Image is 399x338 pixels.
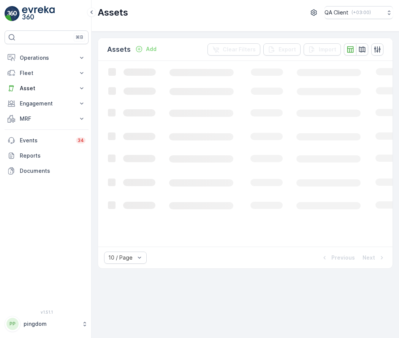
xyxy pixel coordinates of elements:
p: Events [20,137,71,144]
p: QA Client [325,9,348,16]
p: Next [363,254,375,261]
p: Reports [20,152,85,159]
button: Engagement [5,96,89,111]
div: PP [6,318,19,330]
p: Import [319,46,336,53]
p: Export [279,46,296,53]
img: logo [5,6,20,21]
button: Operations [5,50,89,65]
button: PPpingdom [5,316,89,332]
p: Engagement [20,100,73,107]
p: Assets [107,44,131,55]
p: Operations [20,54,73,62]
button: Export [263,43,301,56]
p: ⌘B [76,34,83,40]
p: pingdom [24,320,78,328]
button: Previous [320,253,356,262]
p: Assets [98,6,128,19]
img: logo_light-DOdMpM7g.png [22,6,55,21]
p: Previous [331,254,355,261]
p: Asset [20,84,73,92]
p: MRF [20,115,73,123]
button: Fleet [5,65,89,81]
p: Add [146,45,157,53]
span: v 1.51.1 [5,310,89,314]
button: MRF [5,111,89,126]
button: Asset [5,81,89,96]
button: Import [304,43,341,56]
button: Add [132,45,160,54]
p: Clear Filters [223,46,256,53]
p: ( +03:00 ) [351,10,371,16]
p: 34 [78,137,84,143]
a: Documents [5,163,89,179]
button: QA Client(+03:00) [325,6,393,19]
a: Reports [5,148,89,163]
p: Fleet [20,69,73,77]
button: Next [362,253,386,262]
button: Clear Filters [207,43,260,56]
p: Documents [20,167,85,175]
a: Events34 [5,133,89,148]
